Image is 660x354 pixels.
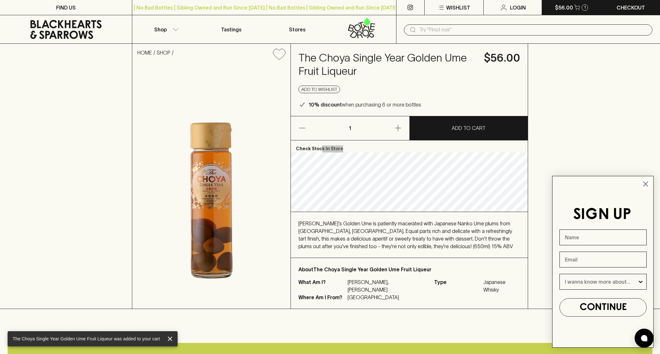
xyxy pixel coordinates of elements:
p: [GEOGRAPHIC_DATA] [348,293,427,301]
p: Stores [289,26,305,33]
p: Where Am I From? [298,293,346,301]
div: FLYOUT Form [546,170,660,354]
a: Stores [264,15,330,43]
p: ADD TO CART [452,124,486,132]
a: Tastings [198,15,264,43]
p: Wishlist [446,4,470,11]
button: Shop [132,15,198,43]
input: Name [559,229,647,245]
p: Shop [154,26,167,33]
p: Tastings [221,26,241,33]
p: What Am I? [298,278,346,293]
p: [PERSON_NAME], [PERSON_NAME] [348,278,427,293]
button: close [165,334,175,344]
span: SIGN UP [573,208,631,222]
p: when purchasing 6 or more bottles [309,101,421,108]
h4: The Choya Single Year Golden Ume Fruit Liqueur [298,51,476,78]
p: 1 [343,116,358,140]
div: The Choya Single Year Golden Ume Fruit Liqueur was added to your cart [13,333,160,344]
img: 19794.png [132,65,291,309]
input: Try "Pinot noir" [419,25,647,35]
a: SHOP [157,50,170,55]
h4: $56.00 [484,51,520,65]
p: FIND US [56,4,76,11]
p: Check Stock In Store [291,140,528,152]
button: Add to wishlist [271,46,288,62]
p: About The Choya Single Year Golden Ume Fruit Liqueur [298,266,520,273]
button: CONTINUE [559,298,647,317]
p: 1 [584,6,586,9]
input: I wanna know more about... [565,274,637,289]
p: Login [510,4,526,11]
button: Show Options [637,274,644,289]
span: Type [434,278,482,293]
span: [PERSON_NAME]'s Golden Ume is patiently macerated with Japanese Nanko Ume plums from [GEOGRAPHIC_... [298,221,513,249]
img: bubble-icon [641,335,647,341]
span: Japanese Whisky [483,278,520,293]
button: Close dialog [640,178,651,190]
p: Checkout [617,4,645,11]
p: $56.00 [555,4,573,11]
button: Add to wishlist [298,86,340,93]
input: Email [559,252,647,267]
button: ADD TO CART [410,116,528,140]
b: 10% discount [309,102,342,107]
a: HOME [137,50,152,55]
